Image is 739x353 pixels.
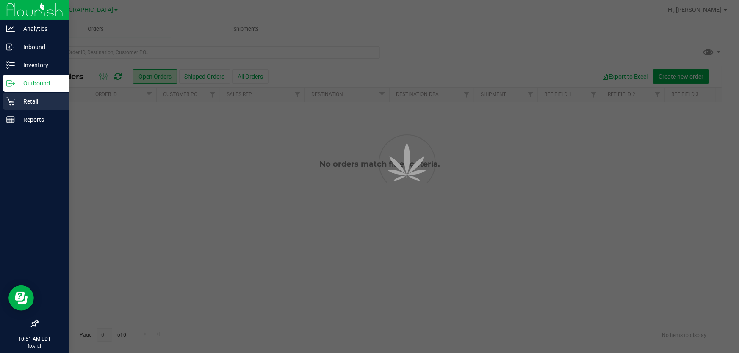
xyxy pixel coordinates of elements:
p: Reports [15,115,66,125]
p: [DATE] [4,343,66,349]
inline-svg: Outbound [6,79,15,88]
p: Analytics [15,24,66,34]
inline-svg: Inventory [6,61,15,69]
p: Retail [15,96,66,107]
inline-svg: Reports [6,115,15,124]
p: Outbound [15,78,66,88]
inline-svg: Retail [6,97,15,106]
iframe: Resource center [8,285,34,311]
p: Inbound [15,42,66,52]
p: Inventory [15,60,66,70]
inline-svg: Analytics [6,25,15,33]
inline-svg: Inbound [6,43,15,51]
p: 10:51 AM EDT [4,335,66,343]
